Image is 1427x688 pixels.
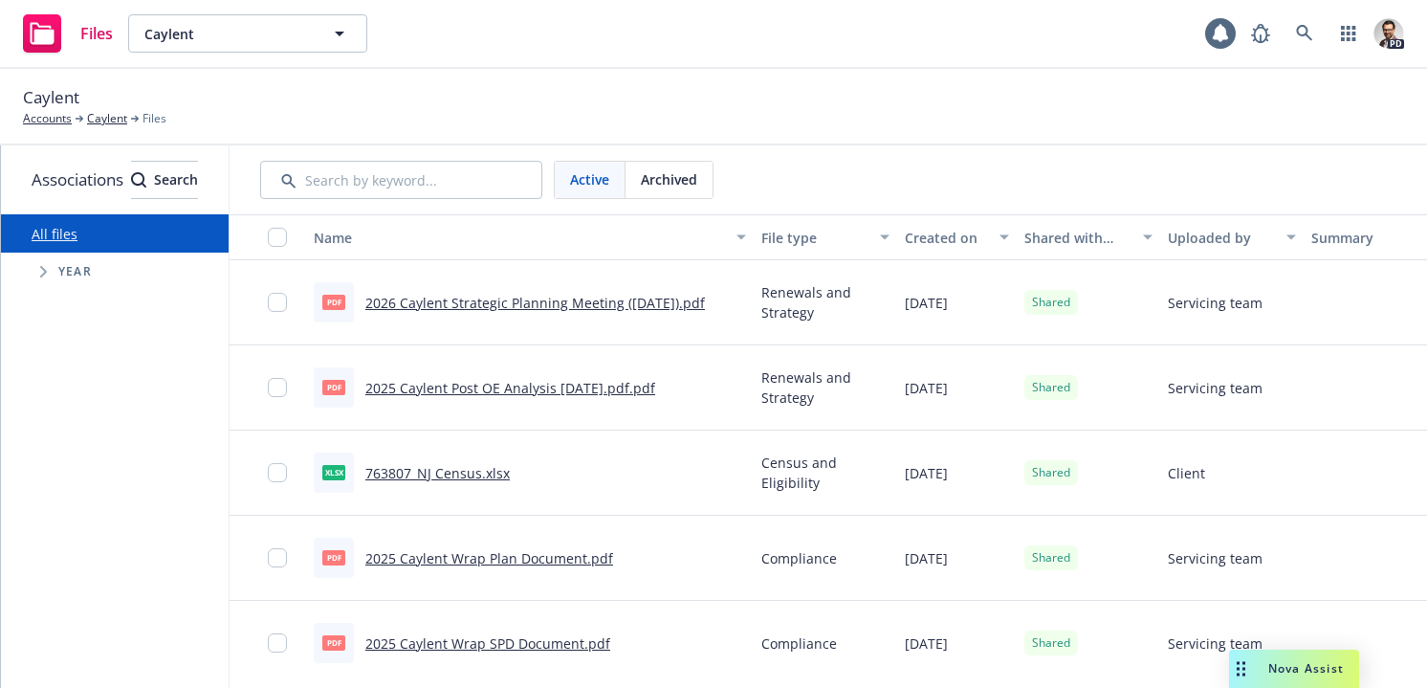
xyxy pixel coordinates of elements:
input: Toggle Row Selected [268,293,287,312]
span: Renewals and Strategy [761,367,889,408]
a: Caylent [87,110,127,127]
span: [DATE] [905,548,948,568]
a: 2025 Caylent Wrap SPD Document.pdf [365,634,610,653]
span: Files [143,110,166,127]
a: Files [15,7,121,60]
span: [DATE] [905,293,948,313]
span: Archived [641,169,697,189]
button: Created on [897,214,1017,260]
span: Caylent [23,85,79,110]
svg: Search [131,172,146,188]
span: Servicing team [1168,633,1262,654]
span: Active [570,169,609,189]
span: Servicing team [1168,378,1262,398]
span: pdf [322,635,345,650]
span: Renewals and Strategy [761,282,889,322]
div: Drag to move [1229,650,1253,688]
span: [DATE] [905,633,948,654]
div: Created on [905,228,988,248]
span: xlsx [322,465,345,479]
input: Toggle Row Selected [268,633,287,653]
a: Accounts [23,110,72,127]
span: Associations [32,167,123,192]
span: Shared [1032,294,1070,311]
input: Select all [268,228,287,247]
a: 2026 Caylent Strategic Planning Meeting ([DATE]).pdf [365,294,705,312]
button: File type [754,214,897,260]
button: Shared with client [1017,214,1160,260]
span: Shared [1032,634,1070,652]
span: Year [58,266,92,277]
span: Shared [1032,549,1070,566]
div: Name [314,228,725,248]
input: Search by keyword... [260,161,542,199]
span: Servicing team [1168,293,1262,313]
div: Summary [1311,228,1418,248]
span: pdf [322,295,345,309]
span: Shared [1032,379,1070,396]
span: [DATE] [905,463,948,483]
button: SearchSearch [131,161,198,199]
a: 2025 Caylent Wrap Plan Document.pdf [365,549,613,567]
a: 2025 Caylent Post OE Analysis [DATE].pdf.pdf [365,379,655,397]
input: Toggle Row Selected [268,378,287,397]
div: Tree Example [1,253,229,291]
button: Caylent [128,14,367,53]
div: Search [131,162,198,198]
span: Client [1168,463,1205,483]
span: Compliance [761,633,837,654]
a: Search [1285,14,1324,53]
span: Compliance [761,548,837,568]
a: All files [32,225,77,243]
div: Shared with client [1024,228,1131,248]
div: Uploaded by [1168,228,1275,248]
button: Name [306,214,754,260]
span: Nova Assist [1268,660,1344,677]
span: Files [80,26,113,41]
button: Uploaded by [1160,214,1304,260]
img: photo [1373,18,1404,49]
input: Toggle Row Selected [268,548,287,567]
a: Switch app [1329,14,1368,53]
span: Servicing team [1168,548,1262,568]
span: Shared [1032,464,1070,481]
a: Report a Bug [1241,14,1280,53]
span: [DATE] [905,378,948,398]
input: Toggle Row Selected [268,463,287,482]
div: File type [761,228,868,248]
span: pdf [322,550,345,565]
span: pdf [322,380,345,394]
span: Census and Eligibility [761,453,889,493]
span: Caylent [144,24,310,44]
button: Nova Assist [1229,650,1359,688]
a: 763807_NJ Census.xlsx [365,464,510,482]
